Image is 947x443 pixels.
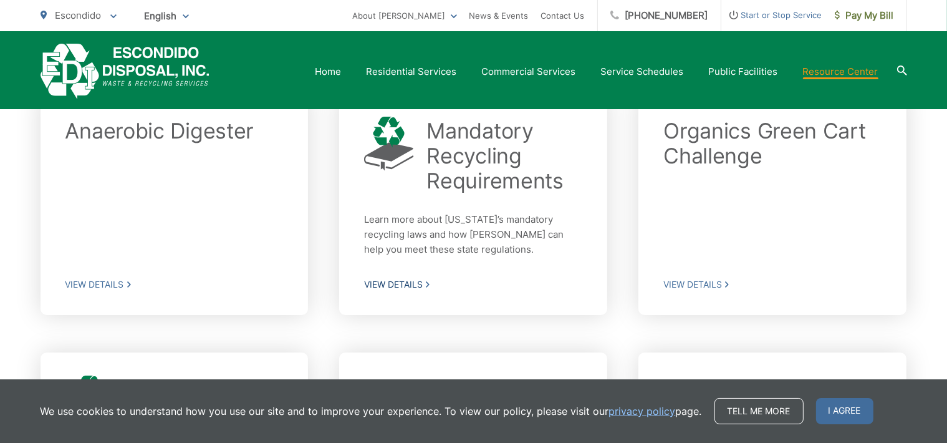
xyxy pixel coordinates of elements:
[65,119,254,144] h2: Anaerobic Digester
[426,377,582,427] h2: Special Items Disposal
[541,8,585,23] a: Contact Us
[803,64,878,79] a: Resource Center
[714,398,804,424] a: Tell me more
[816,398,873,424] span: I agree
[663,279,882,290] span: View Details
[41,94,309,315] a: Anaerobic Digester View Details
[41,404,702,419] p: We use cookies to understand how you use our site and to improve your experience. To view our pol...
[364,212,582,257] p: Learn more about [US_STATE]’s mandatory recycling laws and how [PERSON_NAME] can help you meet th...
[426,119,582,193] h2: Mandatory Recycling Requirements
[469,8,529,23] a: News & Events
[41,44,209,99] a: EDCD logo. Return to the homepage.
[601,64,684,79] a: Service Schedules
[835,8,894,23] span: Pay My Bill
[135,5,198,27] span: English
[65,279,284,290] span: View Details
[364,279,582,290] span: View Details
[315,64,342,79] a: Home
[638,94,906,315] a: Organics Green Cart Challenge View Details
[709,64,778,79] a: Public Facilities
[55,9,102,21] span: Escondido
[367,64,457,79] a: Residential Services
[482,64,576,79] a: Commercial Services
[663,119,882,168] h2: Organics Green Cart Challenge
[339,94,607,315] a: Mandatory Recycling Requirements Learn more about [US_STATE]’s mandatory recycling laws and how [...
[609,404,676,419] a: privacy policy
[353,8,457,23] a: About [PERSON_NAME]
